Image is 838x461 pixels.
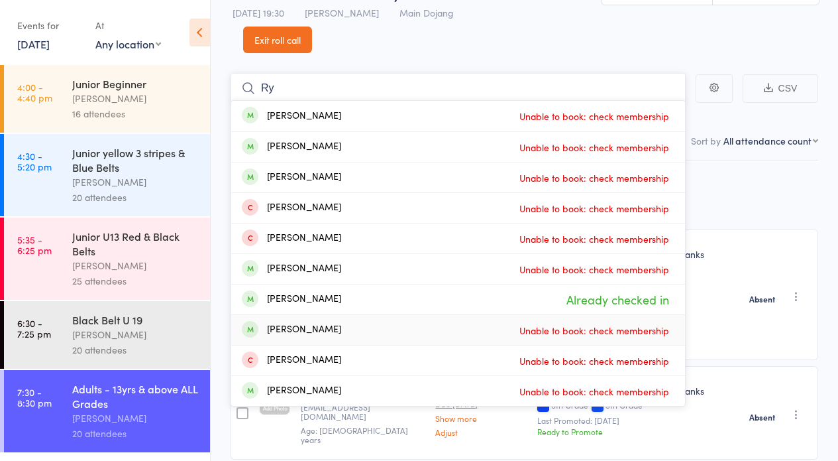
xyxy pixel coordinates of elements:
a: 4:30 -5:20 pmJunior yellow 3 stripes & Blue Belts[PERSON_NAME]20 attendees [4,134,210,216]
div: At [95,15,161,36]
a: 6:30 -7:25 pmBlack Belt U 19[PERSON_NAME]20 attendees [4,301,210,369]
a: [DATE] [17,36,50,51]
a: Show more [435,414,478,423]
time: 6:30 - 7:25 pm [17,318,51,339]
strong: Absent [749,294,775,304]
div: Ready to Promote [537,426,711,437]
span: Unable to book: check membership [516,229,672,249]
div: [PERSON_NAME] [242,353,341,368]
time: 4:30 - 5:20 pm [17,151,52,172]
span: Unable to book: check membership [516,259,672,279]
small: Due [DATE] [435,399,478,409]
div: 25 attendees [72,273,199,289]
div: $41.00 [435,384,478,436]
span: Unable to book: check membership [516,320,672,340]
div: [PERSON_NAME] [242,139,341,155]
div: [PERSON_NAME] [242,292,341,307]
input: Search by name [231,73,686,103]
small: Last Promoted: [DATE] [537,416,711,425]
span: Unable to book: check membership [516,351,672,371]
a: 4:00 -4:40 pmJunior Beginner[PERSON_NAME]16 attendees [4,65,210,133]
div: [PERSON_NAME] [242,200,341,216]
a: Exit roll call [243,27,312,53]
button: CSV [743,74,818,103]
div: [PERSON_NAME] [72,327,199,342]
span: Unable to book: check membership [516,198,672,218]
div: 5th Grade [605,401,643,409]
div: [PERSON_NAME] [72,174,199,190]
span: Main Dojang [399,6,454,19]
span: Age: [DEMOGRAPHIC_DATA] years [301,425,408,445]
div: [PERSON_NAME] [242,322,341,338]
label: Sort by [691,134,721,147]
small: emjaywalsh@gmail.com [301,403,425,422]
div: [PERSON_NAME] [72,91,199,106]
div: Junior yellow 3 stripes & Blue Belts [72,145,199,174]
div: [PERSON_NAME] [242,383,341,399]
a: 5:35 -6:25 pmJunior U13 Red & Black Belts[PERSON_NAME]25 attendees [4,218,210,300]
span: Already checked in [563,288,672,311]
span: Unable to book: check membership [516,168,672,188]
div: 20 attendees [72,426,199,441]
span: Unable to book: check membership [516,106,672,126]
div: 16 attendees [72,106,199,121]
div: [PERSON_NAME] [242,231,341,246]
div: All attendance count [723,134,812,147]
div: Junior Beginner [72,76,199,91]
div: [PERSON_NAME] [242,170,341,185]
span: [DATE] 19:30 [233,6,284,19]
strong: Absent [749,412,775,423]
span: Unable to book: check membership [516,137,672,157]
span: Unable to book: check membership [516,381,672,401]
time: 5:35 - 6:25 pm [17,234,52,255]
div: Any location [95,36,161,51]
div: 20 attendees [72,190,199,205]
a: 7:30 -8:30 pmAdults - 13yrs & above ALL Grades[PERSON_NAME]20 attendees [4,370,210,452]
div: Black Belt U 19 [72,312,199,327]
div: 20 attendees [72,342,199,358]
span: [PERSON_NAME] [305,6,379,19]
div: Junior U13 Red & Black Belts [72,229,199,258]
time: 4:00 - 4:40 pm [17,82,52,103]
time: 7:30 - 8:30 pm [17,387,52,408]
a: Adjust [435,428,478,436]
div: Adults - 13yrs & above ALL Grades [72,381,199,411]
div: Events for [17,15,82,36]
div: [PERSON_NAME] [242,109,341,124]
div: [PERSON_NAME] [72,411,199,426]
div: [PERSON_NAME] [72,258,199,273]
div: [PERSON_NAME] [242,261,341,277]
